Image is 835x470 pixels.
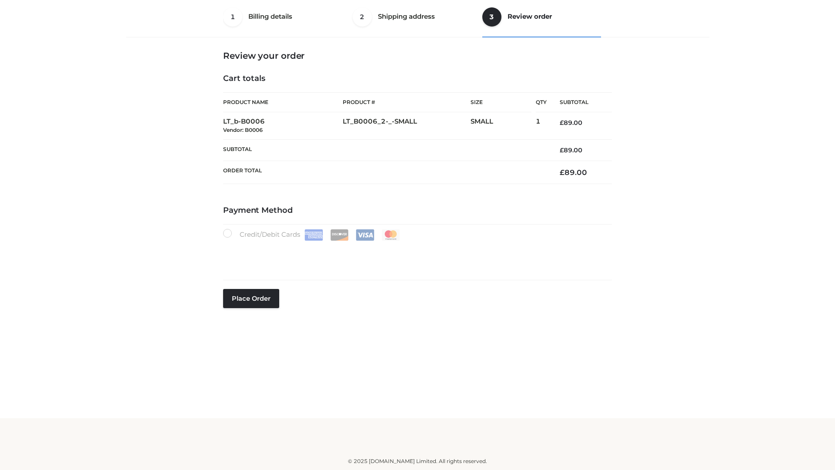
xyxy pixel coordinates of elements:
bdi: 89.00 [560,168,587,177]
td: LT_B0006_2-_-SMALL [343,112,471,140]
th: Subtotal [547,93,612,112]
th: Order Total [223,161,547,184]
iframe: Secure payment input frame [221,239,610,271]
label: Credit/Debit Cards [223,229,401,241]
small: Vendor: B0006 [223,127,263,133]
span: £ [560,119,564,127]
h3: Review your order [223,50,612,61]
button: Place order [223,289,279,308]
th: Subtotal [223,139,547,161]
bdi: 89.00 [560,119,582,127]
h4: Payment Method [223,206,612,215]
th: Product # [343,92,471,112]
div: © 2025 [DOMAIN_NAME] Limited. All rights reserved. [129,457,706,466]
bdi: 89.00 [560,146,582,154]
th: Product Name [223,92,343,112]
td: SMALL [471,112,536,140]
img: Amex [304,229,323,241]
h4: Cart totals [223,74,612,84]
img: Visa [356,229,374,241]
td: 1 [536,112,547,140]
img: Discover [330,229,349,241]
img: Mastercard [381,229,400,241]
td: LT_b-B0006 [223,112,343,140]
span: £ [560,146,564,154]
th: Qty [536,92,547,112]
span: £ [560,168,564,177]
th: Size [471,93,531,112]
